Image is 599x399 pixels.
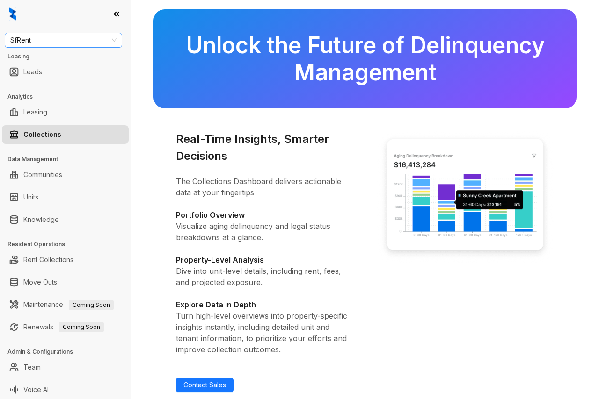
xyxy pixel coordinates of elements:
[23,250,73,269] a: Rent Collections
[10,33,117,47] span: SfRent
[23,210,59,229] a: Knowledge
[176,265,354,288] p: Dive into unit-level details, including rent, fees, and projected exposure.
[7,52,131,61] h3: Leasing
[2,358,129,377] li: Team
[2,318,129,336] li: Renewals
[2,103,129,121] li: Leasing
[2,250,129,269] li: Rent Collections
[2,210,129,229] li: Knowledge
[176,32,554,86] h2: Unlock the Future of Delinquency Management
[376,131,554,264] img: Real-Time Insights, Smarter Decisions
[23,103,47,121] a: Leasing
[183,380,226,390] span: Contact Sales
[2,125,129,144] li: Collections
[176,299,354,310] h4: Explore Data in Depth
[23,188,38,207] a: Units
[2,63,129,81] li: Leads
[23,358,41,377] a: Team
[2,295,129,314] li: Maintenance
[23,318,104,336] a: RenewalsComing Soon
[176,310,354,355] p: Turn high-level overviews into property-specific insights instantly, including detailed unit and ...
[23,125,61,144] a: Collections
[176,131,354,164] h3: Real-Time Insights, Smarter Decisions
[7,348,131,356] h3: Admin & Configurations
[69,300,114,310] span: Coming Soon
[176,209,354,221] h4: Portfolio Overview
[7,240,131,249] h3: Resident Operations
[2,165,129,184] li: Communities
[2,273,129,292] li: Move Outs
[176,378,234,392] a: Contact Sales
[23,165,62,184] a: Communities
[2,380,129,399] li: Voice AI
[7,155,131,164] h3: Data Management
[7,93,131,101] h3: Analytics
[176,254,354,265] h4: Property-Level Analysis
[9,7,16,21] img: logo
[176,176,354,198] p: The Collections Dashboard delivers actionable data at your fingertips
[23,380,49,399] a: Voice AI
[23,63,42,81] a: Leads
[23,273,57,292] a: Move Outs
[59,322,104,332] span: Coming Soon
[176,221,354,243] p: Visualize aging delinquency and legal status breakdowns at a glance.
[2,188,129,207] li: Units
